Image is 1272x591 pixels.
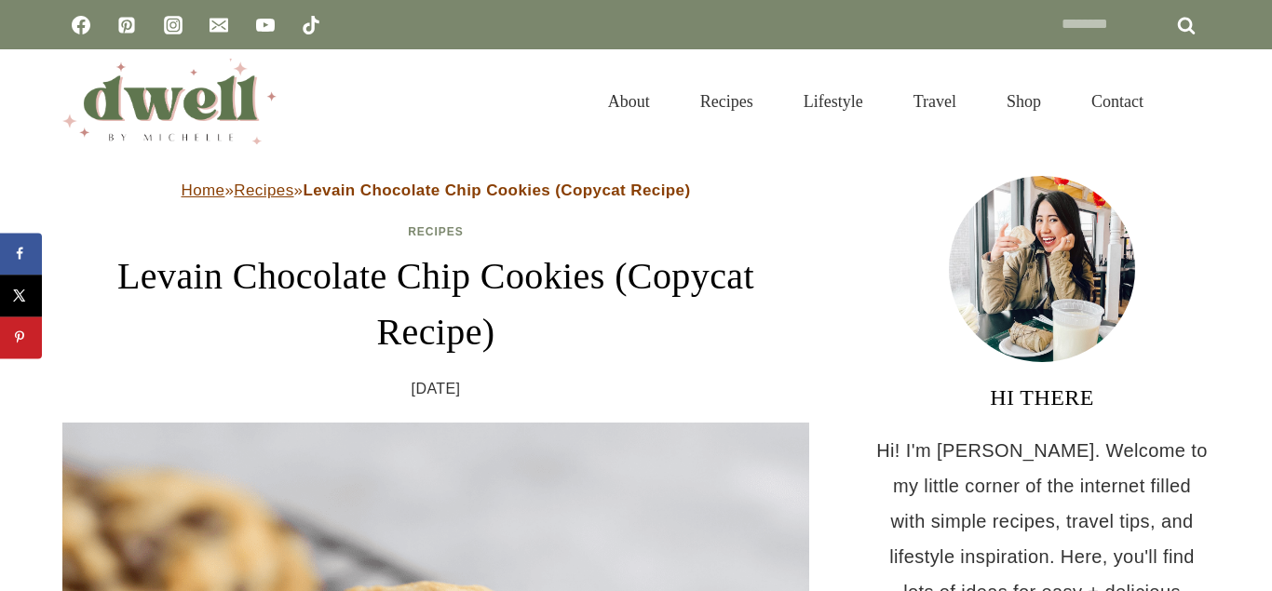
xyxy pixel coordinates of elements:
[108,7,145,44] a: Pinterest
[200,7,237,44] a: Email
[1178,86,1210,117] button: View Search Form
[303,181,690,199] strong: Levain Chocolate Chip Cookies (Copycat Recipe)
[182,181,225,199] a: Home
[888,69,981,134] a: Travel
[412,375,461,403] time: [DATE]
[874,381,1210,414] h3: HI THERE
[155,7,192,44] a: Instagram
[1066,69,1169,134] a: Contact
[62,7,100,44] a: Facebook
[247,7,284,44] a: YouTube
[583,69,1169,134] nav: Primary Navigation
[182,181,691,199] span: » »
[583,69,675,134] a: About
[778,69,888,134] a: Lifestyle
[62,59,277,144] img: DWELL by michelle
[675,69,778,134] a: Recipes
[292,7,330,44] a: TikTok
[408,225,464,238] a: Recipes
[981,69,1066,134] a: Shop
[234,181,293,199] a: Recipes
[62,248,809,360] h1: Levain Chocolate Chip Cookies (Copycat Recipe)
